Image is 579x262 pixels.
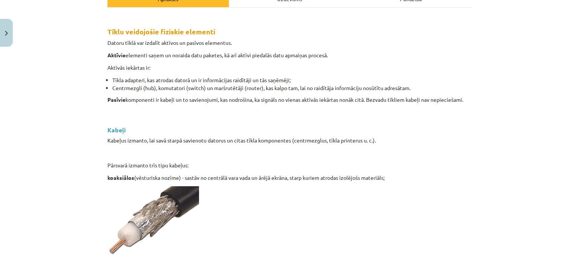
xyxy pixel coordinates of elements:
img: See the source image [107,186,199,255]
p: Kabeļus izmanto, lai savā starpā savienotu datorus un citas tīkla komponentes (centrmezglus, tīkl... [107,136,472,144]
p: (vēsturiska nozīme) - sastāv no centrālā vara vada un ārējā ekrāna, starp kuriem atrodas izolējoš... [107,174,472,182]
strong: Tīklu veidojošie fiziskie elementi [107,27,215,36]
p: elementi saņem un noraida datu paketes, kā arī aktīvi piedalās datu apmaiņas procesā. [107,51,472,59]
p: Datoru tīklā var izdalīt aktīvos un pasīvos elementus. [107,39,472,47]
strong: Pasīvie [107,96,126,103]
img: icon-close-lesson-0947bae3869378f0d4975bcd49f059093ad1ed9edebbc8119c70593378902aed.svg [5,31,8,36]
strong: Kabeļi [107,126,126,134]
p: komponenti ir kabeļi un to savienojumi, kas nodrošina, ka signāls no vienas aktīvās iekārtas nonā... [107,96,472,104]
p: Aktīvās iekārtas ir: [107,64,472,72]
p: Pārsvarā izmanto trīs tipu kabeļus: [107,161,472,169]
strong: Aktīvie [107,52,126,58]
li: Centrmezgli (hub), komutatori (switch) un maršrutētāji (router), kas kalpo tam, lai no raidītāja ... [112,84,472,92]
li: Tīkla adapteri, kas atrodas datorā un ir informācijas raidītāji un tās saņēmēji; [112,76,472,84]
strong: koaksiālos [107,174,134,181]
